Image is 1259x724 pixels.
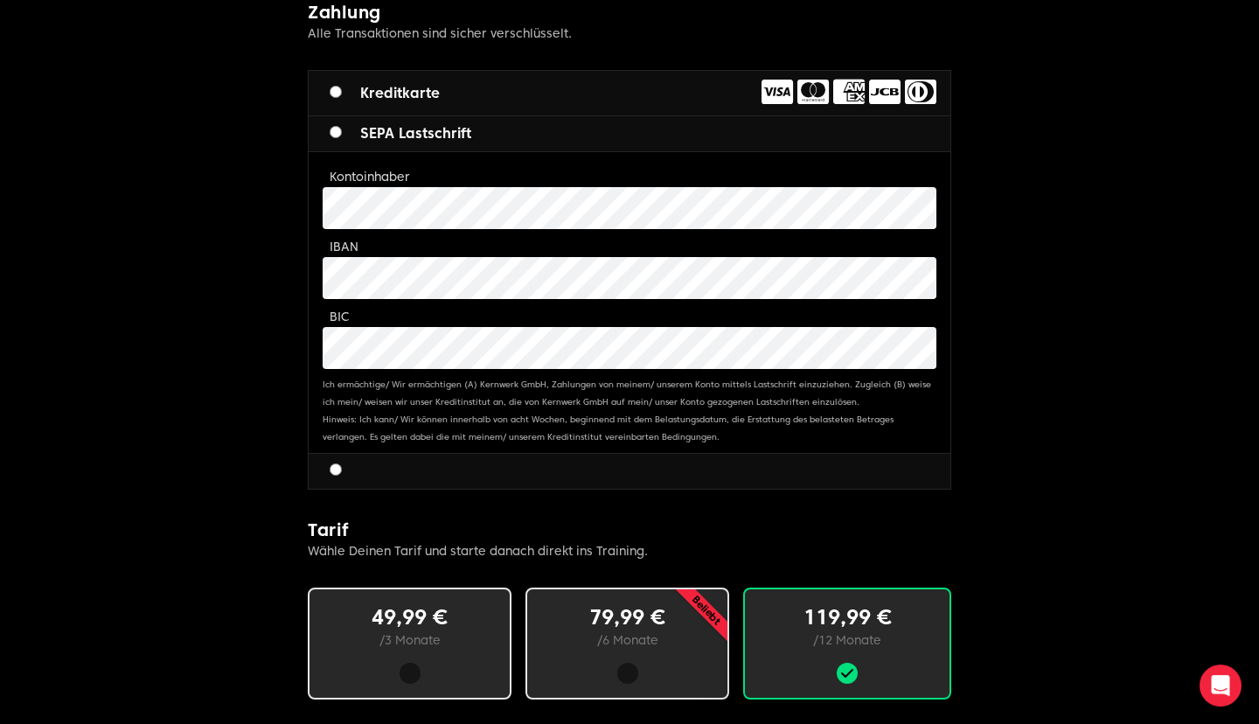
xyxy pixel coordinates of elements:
input: SEPA Lastschrift [330,126,342,138]
label: Kontoinhaber [330,170,410,184]
p: / 6 Monate [555,631,699,649]
p: Beliebt [630,534,782,686]
p: Wähle Deinen Tarif und starte danach direkt ins Training. [308,542,951,560]
p: / 12 Monate [773,631,922,649]
p: Ich ermächtige/ Wir ermächtigen (A) Kernwerk GmbH, Zahlungen von meinem/ unserem Konto mittels La... [323,376,936,446]
label: SEPA Lastschrift [330,123,471,144]
label: IBAN [330,240,358,254]
div: Open Intercom Messenger [1200,665,1242,707]
label: Kreditkarte [330,83,440,104]
p: / 3 Monate [337,631,482,649]
h2: Tarif [308,518,951,542]
p: 119,99 € [773,603,922,631]
p: 79,99 € [555,603,699,631]
label: BIC [330,310,350,324]
p: Alle Transaktionen sind sicher verschlüsselt. [308,24,951,42]
p: 49,99 € [337,603,482,631]
input: Kreditkarte [330,86,342,98]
